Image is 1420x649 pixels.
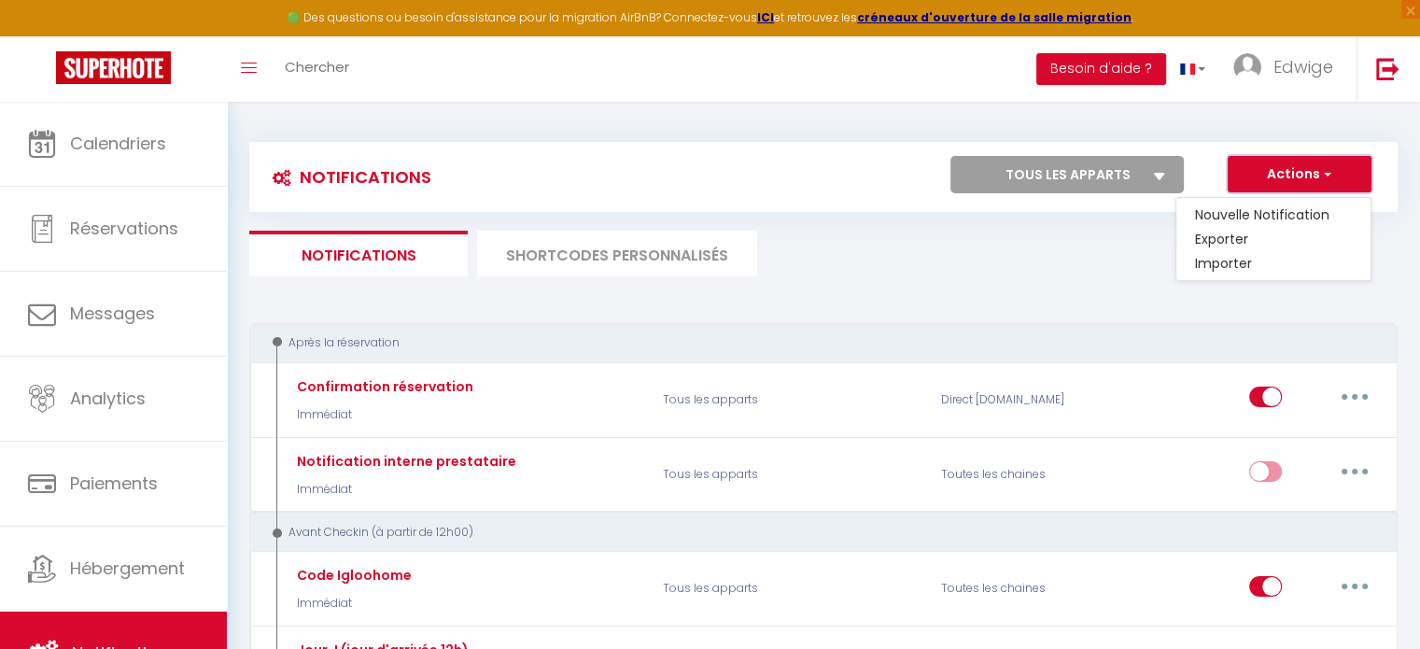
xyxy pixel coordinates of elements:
div: Toutes les chaines [929,447,1115,501]
a: créneaux d'ouverture de la salle migration [857,9,1132,25]
img: Super Booking [56,51,171,84]
img: ... [1233,53,1261,81]
a: Importer [1176,251,1371,275]
li: Notifications [249,231,468,276]
div: Toutes les chaines [929,562,1115,616]
span: Edwige [1273,55,1333,78]
div: Avant Checkin (à partir de 12h00) [267,524,1358,542]
a: Nouvelle Notification [1176,203,1371,227]
img: logout [1376,57,1399,80]
a: ... Edwige [1219,36,1357,102]
li: SHORTCODES PERSONNALISÉS [477,231,757,276]
button: Actions [1228,156,1371,193]
a: Chercher [271,36,363,102]
a: Exporter [1176,227,1371,251]
p: Immédiat [292,406,473,424]
div: Après la réservation [267,334,1358,352]
h3: Notifications [263,156,431,198]
span: Chercher [285,57,349,77]
button: Besoin d'aide ? [1036,53,1166,85]
span: Calendriers [70,132,166,155]
p: Tous les apparts [651,447,929,501]
div: Confirmation réservation [292,376,473,397]
p: Tous les apparts [651,562,929,616]
p: Immédiat [292,481,516,499]
span: Messages [70,302,155,325]
p: Tous les apparts [651,373,929,427]
div: Code Igloohome [292,565,412,586]
span: Réservations [70,217,178,240]
div: Direct [DOMAIN_NAME] [929,373,1115,427]
p: Immédiat [292,595,412,613]
span: Paiements [70,472,158,495]
button: Ouvrir le widget de chat LiveChat [15,7,71,63]
span: Analytics [70,387,146,410]
a: ICI [757,9,774,25]
div: Notification interne prestataire [292,451,516,472]
span: Hébergement [70,557,185,580]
